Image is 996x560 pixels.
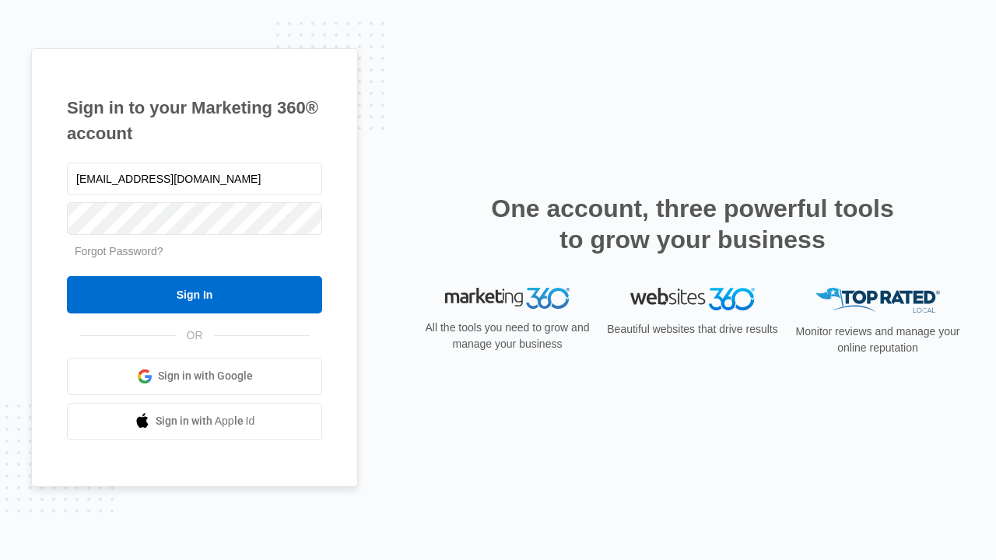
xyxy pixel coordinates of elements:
[176,327,214,344] span: OR
[67,358,322,395] a: Sign in with Google
[420,320,594,352] p: All the tools you need to grow and manage your business
[67,163,322,195] input: Email
[67,95,322,146] h1: Sign in to your Marketing 360® account
[630,288,755,310] img: Websites 360
[605,321,780,338] p: Beautiful websites that drive results
[445,288,570,310] img: Marketing 360
[75,245,163,257] a: Forgot Password?
[67,403,322,440] a: Sign in with Apple Id
[67,276,322,313] input: Sign In
[156,413,255,429] span: Sign in with Apple Id
[815,288,940,313] img: Top Rated Local
[158,368,253,384] span: Sign in with Google
[791,324,965,356] p: Monitor reviews and manage your online reputation
[486,193,899,255] h2: One account, three powerful tools to grow your business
